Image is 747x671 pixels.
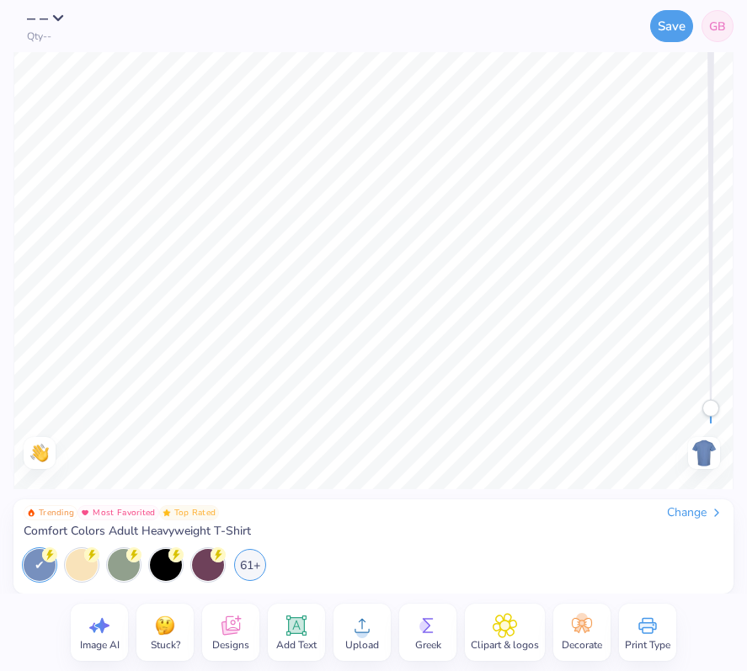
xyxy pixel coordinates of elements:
span: Top Rated [174,509,216,517]
a: GB [702,10,734,42]
span: Trending [39,509,74,517]
span: Designs [212,638,249,652]
img: Most Favorited sort [81,509,89,517]
div: Accessibility label [702,400,719,417]
button: – – [27,10,74,27]
img: Back [691,439,718,466]
img: Top Rated sort [163,509,171,517]
span: Print Type [625,638,670,652]
span: GB [709,18,726,35]
img: Stuck? [152,613,178,638]
button: Badge Button [24,505,77,520]
span: – – [27,7,49,29]
span: Decorate [562,638,602,652]
div: Change [667,505,723,520]
span: Upload [345,638,379,652]
span: Add Text [276,638,317,652]
button: Badge Button [159,505,220,520]
span: Stuck? [151,638,180,652]
span: Qty -- [27,30,51,42]
button: Save [650,10,693,42]
img: Trending sort [27,509,35,517]
button: Badge Button [77,505,158,520]
span: Clipart & logos [471,638,539,652]
span: Greek [415,638,441,652]
span: Image AI [80,638,120,652]
span: Most Favorited [93,509,155,517]
div: 61+ [234,549,266,581]
span: Comfort Colors Adult Heavyweight T-Shirt [24,524,251,539]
